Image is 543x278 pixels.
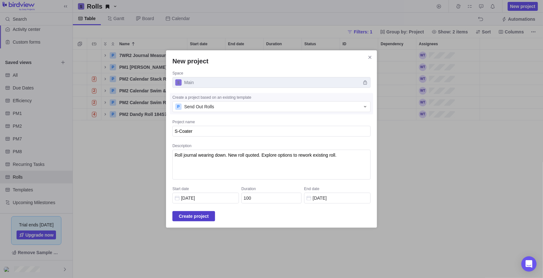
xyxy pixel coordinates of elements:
span: Send Out Rolls [184,103,214,110]
div: P [175,103,182,110]
h2: New project [172,57,371,66]
div: New project [166,50,377,228]
input: End date [304,193,371,203]
div: Open Intercom Messenger [521,256,537,272]
span: Create project [172,211,215,221]
div: Space [172,71,371,77]
div: Start date [172,186,239,193]
div: Duration [241,186,302,193]
textarea: Project name [172,126,371,137]
textarea: Description [172,150,371,180]
div: End date [304,186,371,193]
div: Description [172,143,371,150]
input: Start date [172,193,239,203]
input: Duration [241,193,302,203]
div: Project name [172,119,371,126]
span: Close [365,53,374,62]
div: Create a project based on an existing template [172,95,371,101]
span: Create project [179,212,209,220]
